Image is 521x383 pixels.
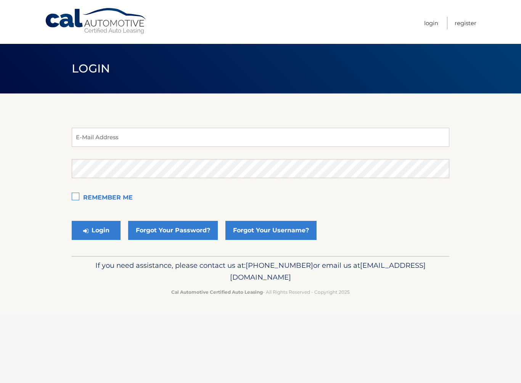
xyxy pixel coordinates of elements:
label: Remember Me [72,190,449,206]
a: Register [455,17,476,29]
strong: Cal Automotive Certified Auto Leasing [171,289,263,295]
input: E-Mail Address [72,128,449,147]
a: Forgot Your Username? [225,221,317,240]
a: Forgot Your Password? [128,221,218,240]
p: If you need assistance, please contact us at: or email us at [77,259,444,284]
button: Login [72,221,121,240]
p: - All Rights Reserved - Copyright 2025 [77,288,444,296]
span: Login [72,61,110,76]
span: [PHONE_NUMBER] [246,261,313,270]
a: Cal Automotive [45,8,148,35]
a: Login [424,17,438,29]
